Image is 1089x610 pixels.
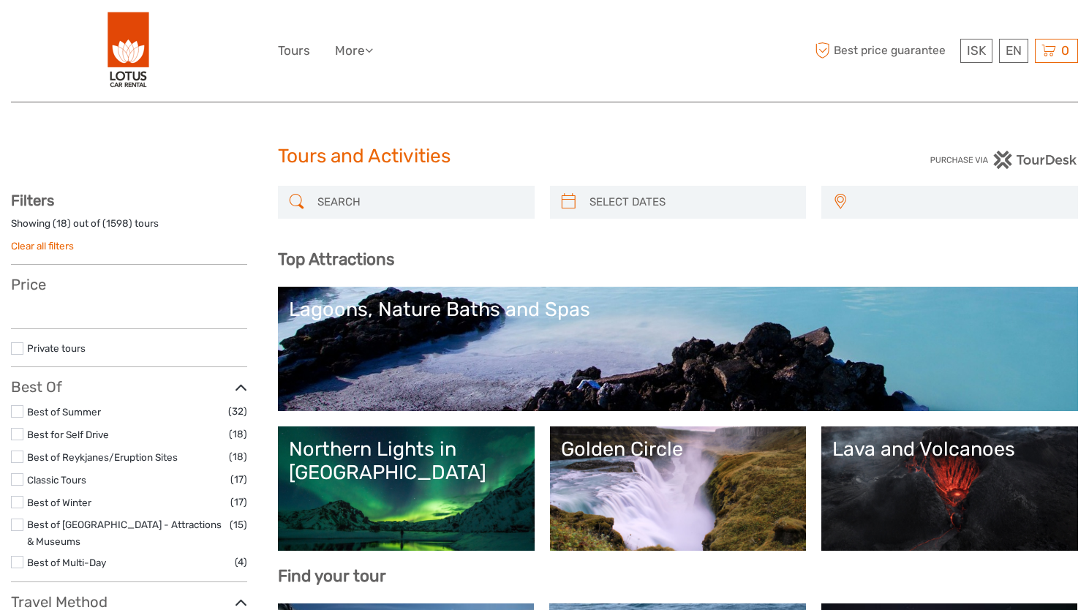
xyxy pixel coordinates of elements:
img: 443-e2bd2384-01f0-477a-b1bf-f993e7f52e7d_logo_big.png [108,11,150,91]
span: (4) [235,554,247,571]
a: Private tours [27,342,86,354]
label: 18 [56,216,67,230]
img: PurchaseViaTourDesk.png [930,151,1078,169]
a: Tours [278,40,310,61]
div: Golden Circle [561,437,796,461]
span: Best price guarantee [811,39,957,63]
h3: Price [11,276,247,293]
a: Best for Self Drive [27,429,109,440]
b: Top Attractions [278,249,394,269]
strong: Filters [11,192,54,209]
span: (18) [229,448,247,465]
a: Lagoons, Nature Baths and Spas [289,298,1067,400]
input: SEARCH [312,189,527,215]
div: Lagoons, Nature Baths and Spas [289,298,1067,321]
span: ISK [967,43,986,58]
a: Best of Winter [27,497,91,508]
a: Best of Reykjanes/Eruption Sites [27,451,178,463]
a: Northern Lights in [GEOGRAPHIC_DATA] [289,437,524,540]
span: (17) [230,471,247,488]
div: Northern Lights in [GEOGRAPHIC_DATA] [289,437,524,485]
label: 1598 [106,216,129,230]
a: Best of [GEOGRAPHIC_DATA] - Attractions & Museums [27,519,222,547]
a: Lava and Volcanoes [832,437,1067,540]
div: Lava and Volcanoes [832,437,1067,461]
span: (18) [229,426,247,443]
a: Best of Summer [27,406,101,418]
a: Golden Circle [561,437,796,540]
a: More [335,40,373,61]
h3: Best Of [11,378,247,396]
a: Clear all filters [11,240,74,252]
div: EN [999,39,1028,63]
div: Showing ( ) out of ( ) tours [11,216,247,239]
a: Best of Multi-Day [27,557,106,568]
b: Find your tour [278,566,386,586]
h1: Tours and Activities [278,145,812,168]
span: 0 [1059,43,1071,58]
span: (17) [230,494,247,511]
a: Classic Tours [27,474,86,486]
input: SELECT DATES [584,189,799,215]
span: (15) [230,516,247,533]
span: (32) [228,403,247,420]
